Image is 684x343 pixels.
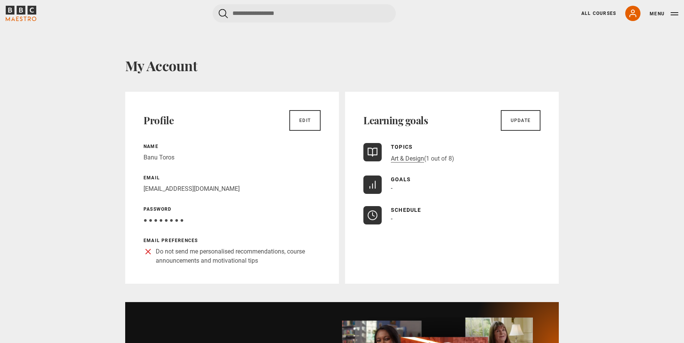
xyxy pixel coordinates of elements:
p: Email [144,174,321,181]
span: - [391,215,392,222]
p: (1 out of 8) [391,154,454,163]
h2: Profile [144,114,174,127]
p: Do not send me personalised recommendations, course announcements and motivational tips [156,247,321,265]
p: Banu Toros [144,153,321,162]
a: All Courses [581,10,616,17]
svg: BBC Maestro [6,6,36,21]
h2: Learning goals [363,114,428,127]
p: Password [144,206,321,213]
a: Edit [289,110,321,131]
span: - [391,184,392,192]
p: Topics [391,143,454,151]
p: Email preferences [144,237,321,244]
a: Update [501,110,540,131]
span: ● ● ● ● ● ● ● ● [144,216,184,224]
a: Art & Design [391,155,424,163]
p: Name [144,143,321,150]
p: Schedule [391,206,421,214]
h1: My Account [125,57,559,73]
button: Toggle navigation [650,10,678,18]
p: [EMAIL_ADDRESS][DOMAIN_NAME] [144,184,321,193]
input: Search [213,4,396,23]
p: Goals [391,176,411,184]
button: Submit the search query [219,9,228,18]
